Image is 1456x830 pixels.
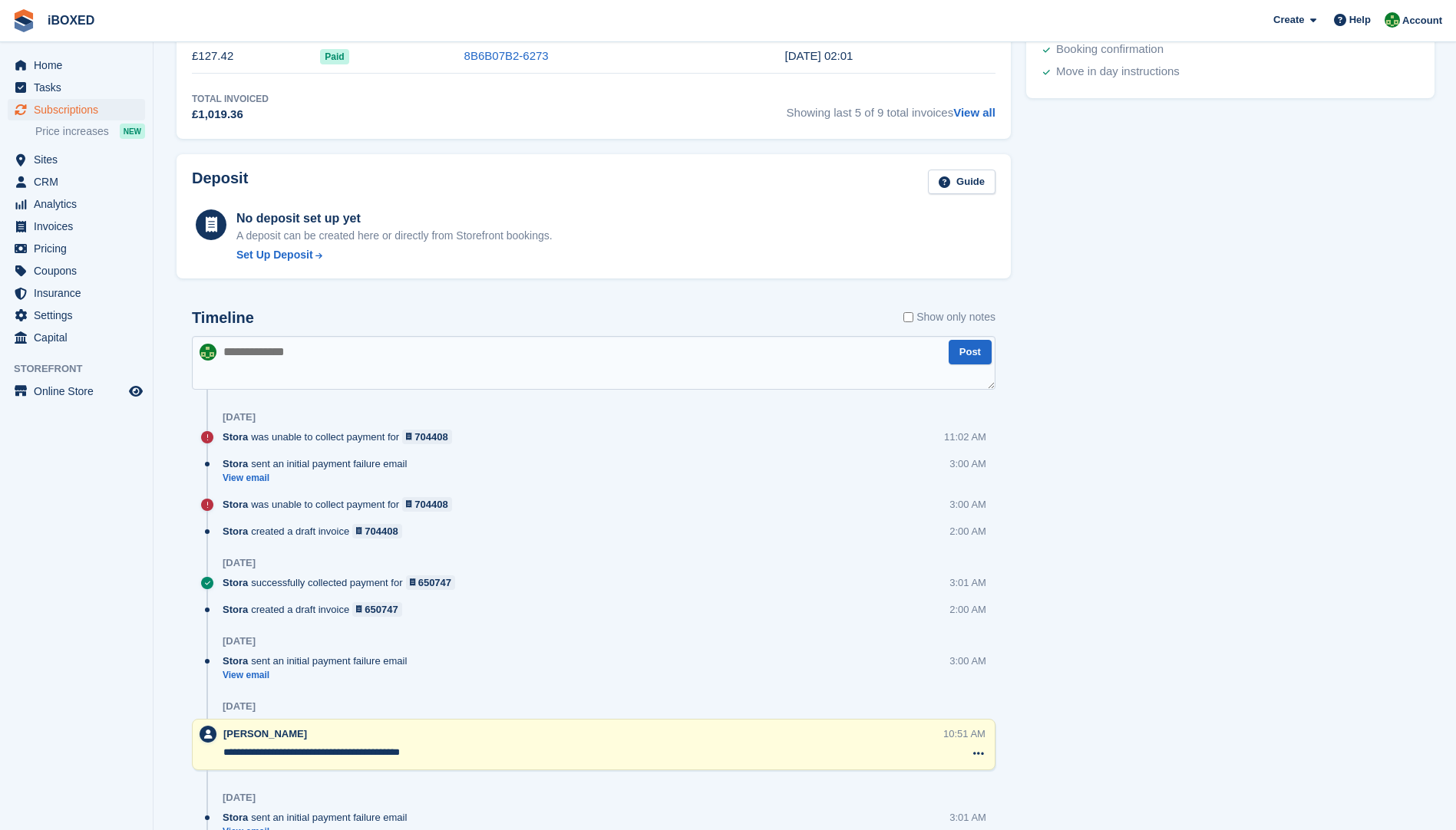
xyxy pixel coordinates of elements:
[223,557,256,569] div: [DATE]
[34,216,126,237] span: Invoices
[236,247,313,263] div: Set Up Deposit
[365,602,398,617] div: 650747
[787,92,995,124] span: Showing last 5 of 9 total invoices
[34,171,126,193] span: CRM
[8,216,145,237] a: menu
[192,39,320,74] td: £127.42
[223,575,463,590] div: successfully collected payment for
[1349,12,1371,28] span: Help
[127,382,145,400] a: Preview store
[120,124,145,139] div: NEW
[949,654,986,668] div: 3:00 AM
[223,575,248,590] span: Stora
[949,575,986,590] div: 3:01 AM
[223,654,414,668] div: sent an initial payment failure email
[12,9,35,32] img: stora-icon-8386f47178a22dfd0bd8f6a31ec36ba5ce8667c1dd55bd0f319d3a0aa187defe.svg
[365,524,398,539] div: 704408
[34,282,126,304] span: Insurance
[34,193,126,215] span: Analytics
[1056,63,1180,81] div: Move in day instructions
[8,99,145,120] a: menu
[223,810,414,825] div: sent an initial payment failure email
[928,170,995,195] a: Guide
[949,524,986,539] div: 2:00 AM
[949,810,986,825] div: 3:01 AM
[8,54,145,76] a: menu
[223,810,248,825] span: Stora
[223,602,410,617] div: created a draft invoice
[223,430,460,444] div: was unable to collect payment for
[1056,41,1164,59] div: Booking confirmation
[8,193,145,215] a: menu
[8,260,145,282] a: menu
[8,171,145,193] a: menu
[949,456,986,471] div: 3:00 AM
[34,149,126,170] span: Sites
[8,327,145,348] a: menu
[223,602,248,617] span: Stora
[1402,13,1442,28] span: Account
[8,282,145,304] a: menu
[944,430,986,444] div: 11:02 AM
[223,472,414,485] a: View email
[35,123,145,140] a: Price increases NEW
[223,524,410,539] div: created a draft invoice
[34,238,126,259] span: Pricing
[34,77,126,98] span: Tasks
[223,792,256,804] div: [DATE]
[402,497,452,512] a: 704408
[464,49,549,62] a: 8B6B07B2-6273
[953,106,995,119] a: View all
[903,309,995,325] label: Show only notes
[223,669,414,682] a: View email
[784,49,853,62] time: 2025-04-18 01:01:02 UTC
[418,575,451,590] div: 650747
[14,361,153,377] span: Storefront
[200,344,216,361] img: Amanda Forder
[223,430,248,444] span: Stora
[903,309,913,325] input: Show only notes
[352,524,402,539] a: 704408
[8,149,145,170] a: menu
[41,8,101,33] a: iBOXED
[943,726,986,741] div: 10:51 AM
[414,497,447,512] div: 704408
[192,92,269,106] div: Total Invoiced
[8,380,145,402] a: menu
[34,327,126,348] span: Capital
[223,728,307,739] span: [PERSON_NAME]
[34,54,126,76] span: Home
[223,700,256,713] div: [DATE]
[236,247,553,263] a: Set Up Deposit
[34,260,126,282] span: Coupons
[352,602,402,617] a: 650747
[192,170,248,195] h2: Deposit
[320,49,348,64] span: Paid
[949,497,986,512] div: 3:00 AM
[414,430,447,444] div: 704408
[223,497,248,512] span: Stora
[34,305,126,326] span: Settings
[949,602,986,617] div: 2:00 AM
[402,430,452,444] a: 704408
[223,456,414,471] div: sent an initial payment failure email
[8,238,145,259] a: menu
[223,456,248,471] span: Stora
[8,305,145,326] a: menu
[8,77,145,98] a: menu
[35,124,109,139] span: Price increases
[192,309,254,327] h2: Timeline
[223,497,460,512] div: was unable to collect payment for
[34,380,126,402] span: Online Store
[223,411,256,423] div: [DATE]
[949,340,992,365] button: Post
[1385,12,1400,28] img: Amanda Forder
[236,228,553,244] p: A deposit can be created here or directly from Storefront bookings.
[406,575,456,590] a: 650747
[34,99,126,120] span: Subscriptions
[192,106,269,124] div: £1,019.36
[223,524,248,539] span: Stora
[223,654,248,668] span: Stora
[1273,12,1304,28] span: Create
[223,635,256,647] div: [DATE]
